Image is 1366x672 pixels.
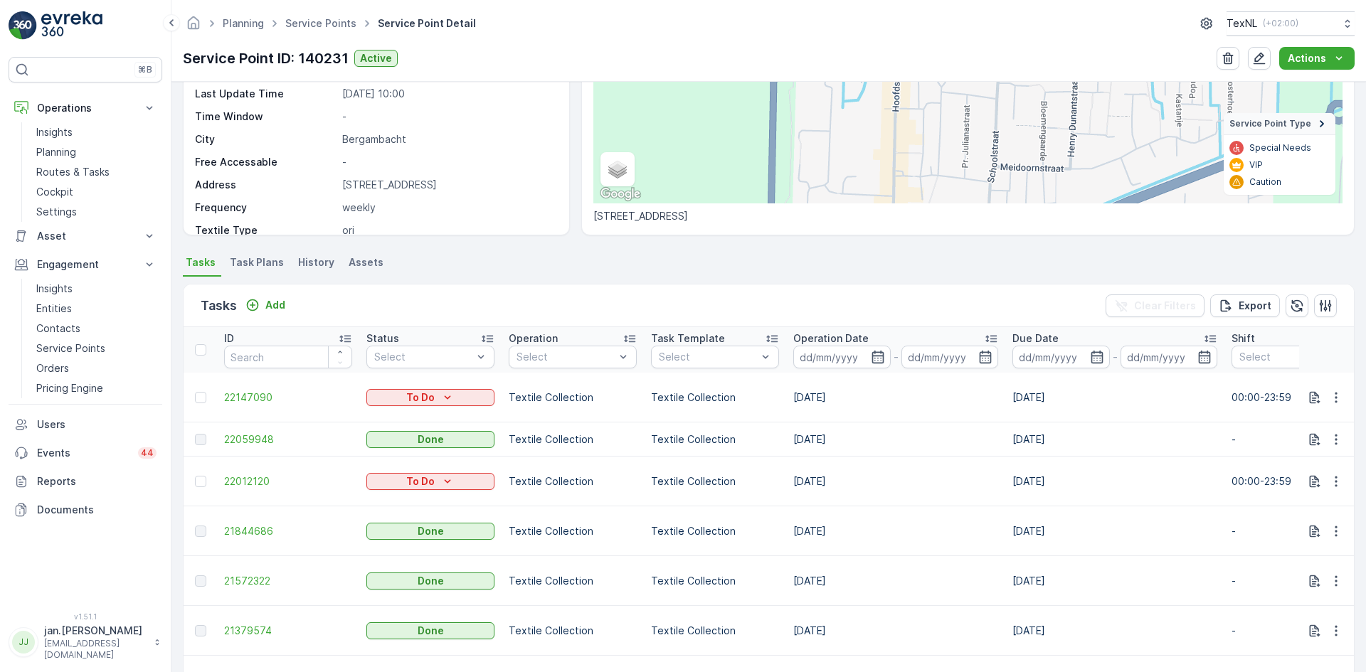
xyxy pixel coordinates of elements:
[342,110,554,124] p: -
[9,94,162,122] button: Operations
[1288,51,1326,65] p: Actions
[224,524,352,538] a: 21844686
[366,572,494,590] button: Done
[31,378,162,398] a: Pricing Engine
[374,350,472,364] p: Select
[342,201,554,215] p: weekly
[298,255,334,270] span: History
[406,390,435,405] p: To Do
[342,155,554,169] p: -
[1134,299,1196,313] p: Clear Filters
[509,474,637,489] p: Textile Collection
[1249,142,1311,154] p: Special Needs
[195,434,206,445] div: Toggle Row Selected
[509,390,637,405] p: Textile Collection
[240,297,291,314] button: Add
[183,48,349,69] p: Service Point ID: 140231
[786,606,1005,656] td: [DATE]
[195,476,206,487] div: Toggle Row Selected
[1263,18,1298,29] p: ( +02:00 )
[651,574,779,588] p: Textile Collection
[1232,474,1360,489] p: 00:00-23:59
[786,422,1005,457] td: [DATE]
[342,132,554,146] p: Bergambacht
[36,145,76,159] p: Planning
[186,255,216,270] span: Tasks
[195,87,337,101] p: Last Update Time
[509,624,637,638] p: Textile Collection
[1249,159,1263,171] p: VIP
[1005,506,1224,556] td: [DATE]
[195,155,337,169] p: Free Accessable
[31,358,162,378] a: Orders
[1012,331,1059,346] p: Due Date
[418,574,444,588] p: Done
[509,574,637,588] p: Textile Collection
[1229,118,1311,129] span: Service Point Type
[786,373,1005,422] td: [DATE]
[36,361,69,375] p: Orders
[375,16,479,31] span: Service Point Detail
[31,182,162,202] a: Cockpit
[31,279,162,299] a: Insights
[1113,348,1118,366] p: -
[36,125,73,139] p: Insights
[1232,432,1360,447] p: -
[651,390,779,405] p: Textile Collection
[138,64,152,75] p: ⌘B
[9,11,37,40] img: logo
[366,431,494,448] button: Done
[1121,346,1218,368] input: dd/mm/yyyy
[894,348,899,366] p: -
[37,417,157,432] p: Users
[9,250,162,279] button: Engagement
[9,467,162,496] a: Reports
[36,205,77,219] p: Settings
[37,257,134,272] p: Engagement
[224,390,352,405] a: 22147090
[9,496,162,524] a: Documents
[366,389,494,406] button: To Do
[1005,556,1224,606] td: [DATE]
[1005,457,1224,506] td: [DATE]
[9,222,162,250] button: Asset
[224,624,352,638] a: 21379574
[195,132,337,146] p: City
[37,474,157,489] p: Reports
[786,506,1005,556] td: [DATE]
[1227,11,1355,36] button: TexNL(+02:00)
[44,638,147,661] p: [EMAIL_ADDRESS][DOMAIN_NAME]
[37,446,129,460] p: Events
[224,331,234,346] p: ID
[509,524,637,538] p: Textile Collection
[651,624,779,638] p: Textile Collection
[1232,524,1360,538] p: -
[36,282,73,296] p: Insights
[37,229,134,243] p: Asset
[285,17,356,29] a: Service Points
[1249,176,1281,188] p: Caution
[406,474,435,489] p: To Do
[418,624,444,638] p: Done
[9,410,162,439] a: Users
[36,341,105,356] p: Service Points
[651,524,779,538] p: Textile Collection
[786,556,1005,606] td: [DATE]
[366,473,494,490] button: To Do
[31,319,162,338] a: Contacts
[342,223,554,238] p: ori
[37,503,157,517] p: Documents
[418,432,444,447] p: Done
[265,298,285,312] p: Add
[1005,422,1224,457] td: [DATE]
[9,439,162,467] a: Events44
[31,162,162,182] a: Routes & Tasks
[1232,331,1255,346] p: Shift
[9,624,162,661] button: JJjan.[PERSON_NAME][EMAIL_ADDRESS][DOMAIN_NAME]
[224,474,352,489] a: 22012120
[186,21,201,33] a: Homepage
[224,432,352,447] span: 22059948
[1005,373,1224,422] td: [DATE]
